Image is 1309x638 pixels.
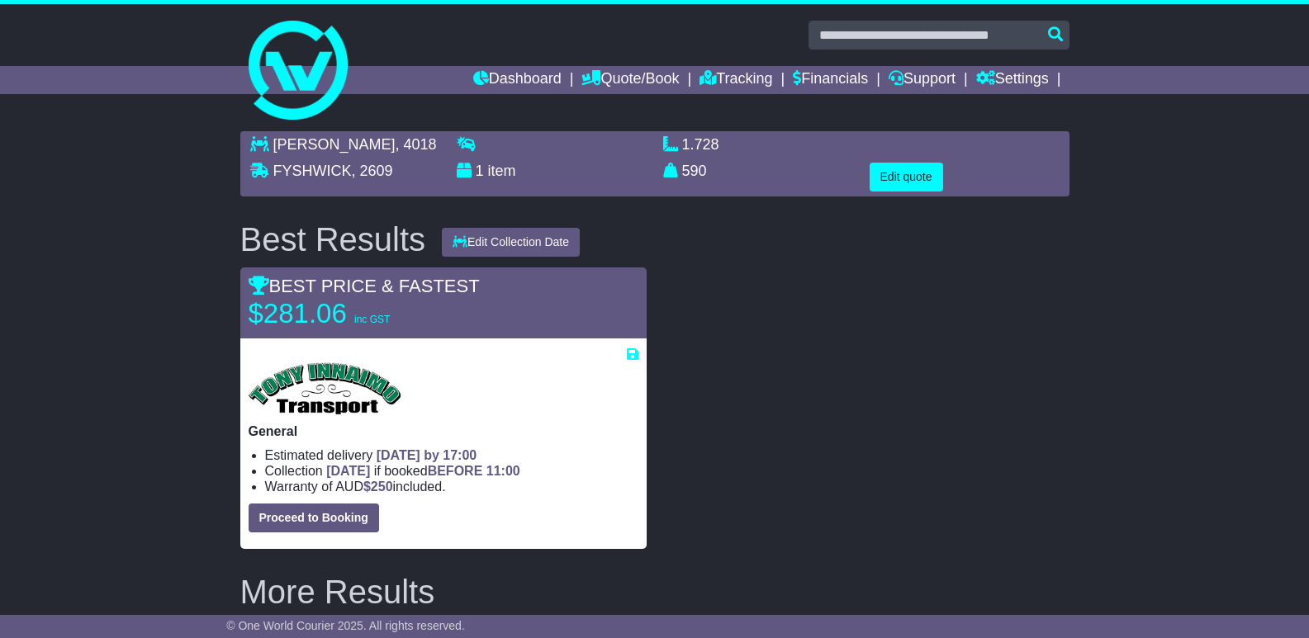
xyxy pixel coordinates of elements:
[265,447,638,463] li: Estimated delivery
[442,228,580,257] button: Edit Collection Date
[352,163,393,179] span: , 2609
[476,163,484,179] span: 1
[240,574,1069,610] h2: More Results
[396,136,437,153] span: , 4018
[232,221,434,258] div: Best Results
[273,163,352,179] span: FYSHWICK
[363,480,393,494] span: $
[249,297,455,330] p: $281.06
[473,66,562,94] a: Dashboard
[371,480,393,494] span: 250
[273,136,396,153] span: [PERSON_NAME]
[249,362,401,415] img: Tony Innaimo Transport: General
[488,163,516,179] span: item
[249,423,638,439] p: General
[581,66,679,94] a: Quote/Book
[226,619,465,632] span: © One World Courier 2025. All rights reserved.
[793,66,868,94] a: Financials
[428,464,483,478] span: BEFORE
[354,314,390,325] span: inc GST
[265,463,638,479] li: Collection
[377,448,477,462] span: [DATE] by 17:00
[326,464,519,478] span: if booked
[889,66,956,94] a: Support
[682,163,707,179] span: 590
[682,136,719,153] span: 1.728
[700,66,772,94] a: Tracking
[326,464,370,478] span: [DATE]
[249,503,379,532] button: Proceed to Booking
[265,479,638,494] li: Warranty of AUD included.
[976,66,1049,94] a: Settings
[249,276,480,296] span: BEST PRICE & FASTEST
[870,163,943,191] button: Edit quote
[486,464,520,478] span: 11:00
